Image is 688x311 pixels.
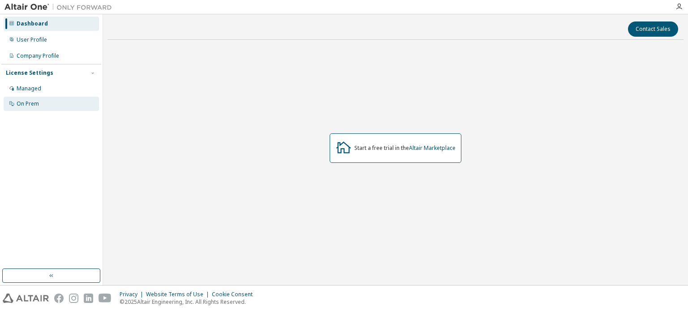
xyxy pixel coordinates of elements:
[17,100,39,107] div: On Prem
[354,145,456,152] div: Start a free trial in the
[146,291,212,298] div: Website Terms of Use
[120,298,258,306] p: © 2025 Altair Engineering, Inc. All Rights Reserved.
[17,36,47,43] div: User Profile
[17,85,41,92] div: Managed
[120,291,146,298] div: Privacy
[628,21,678,37] button: Contact Sales
[84,294,93,303] img: linkedin.svg
[212,291,258,298] div: Cookie Consent
[409,144,456,152] a: Altair Marketplace
[54,294,64,303] img: facebook.svg
[17,52,59,60] div: Company Profile
[3,294,49,303] img: altair_logo.svg
[6,69,53,77] div: License Settings
[99,294,112,303] img: youtube.svg
[17,20,48,27] div: Dashboard
[69,294,78,303] img: instagram.svg
[4,3,116,12] img: Altair One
